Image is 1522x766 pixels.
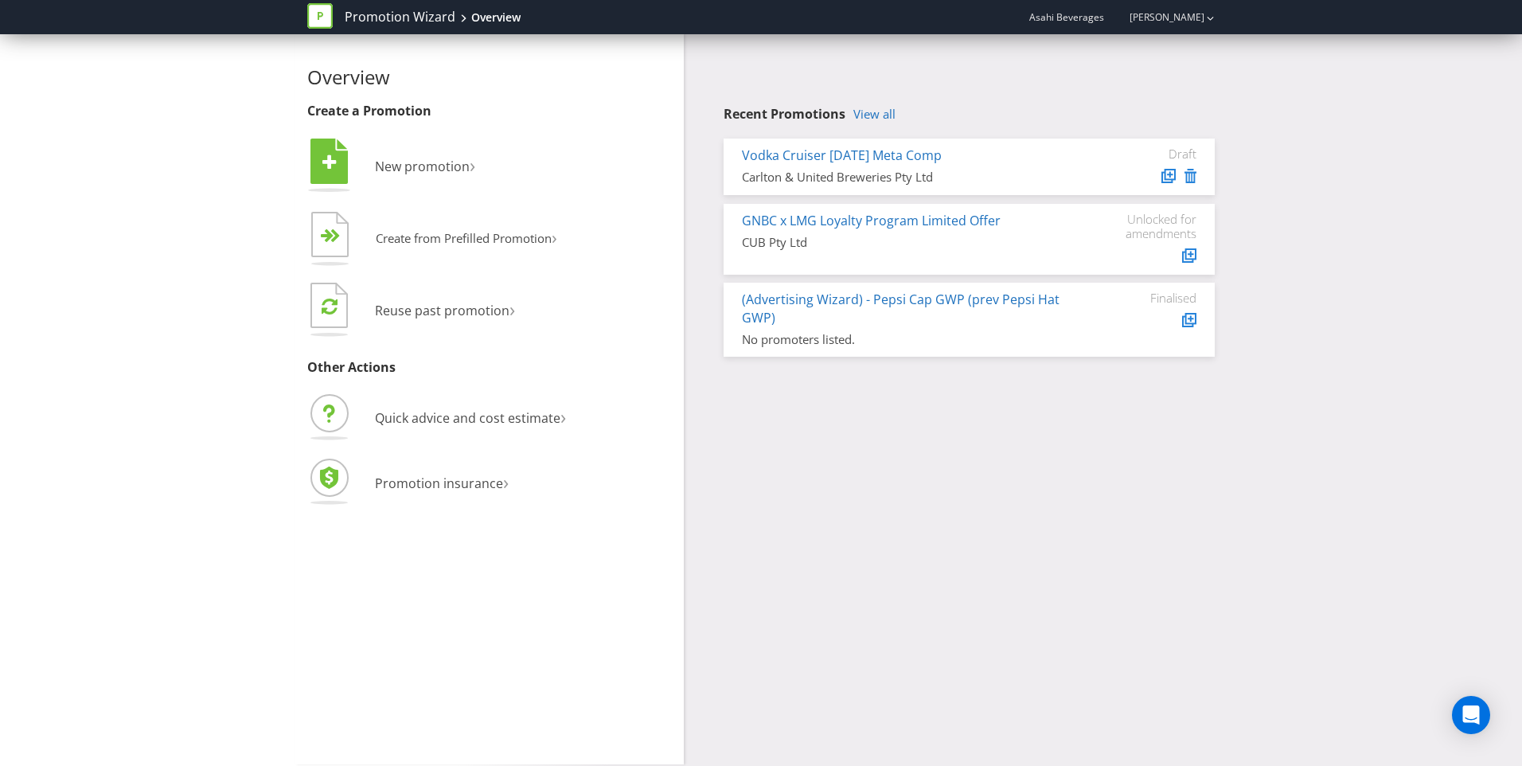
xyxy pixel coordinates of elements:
a: Quick advice and cost estimate› [307,409,566,427]
button: Create from Prefilled Promotion› [307,208,558,272]
h2: Overview [307,67,672,88]
span: New promotion [375,158,470,175]
div: CUB Pty Ltd [742,234,1077,251]
span: Create from Prefilled Promotion [376,230,552,246]
span: › [560,403,566,429]
h3: Create a Promotion [307,104,672,119]
span: Recent Promotions [724,105,845,123]
span: Quick advice and cost estimate [375,409,560,427]
span: Promotion insurance [375,475,503,492]
tspan:  [322,154,337,171]
a: [PERSON_NAME] [1114,10,1204,24]
h3: Other Actions [307,361,672,375]
div: Carlton & United Breweries Pty Ltd [742,169,1077,186]
div: Overview [471,10,521,25]
a: View all [853,107,896,121]
a: Promotion insurance› [307,475,509,492]
span: Reuse past promotion [375,302,509,319]
span: › [552,225,557,249]
span: Asahi Beverages [1029,10,1104,24]
div: Finalised [1101,291,1196,305]
tspan:  [322,297,338,315]
div: Draft [1101,147,1196,161]
span: › [470,151,475,178]
div: Open Intercom Messenger [1452,696,1490,734]
a: GNBC x LMG Loyalty Program Limited Offer [742,212,1001,229]
a: Promotion Wizard [345,8,455,26]
tspan:  [330,229,341,244]
div: No promoters listed. [742,331,1077,348]
a: (Advertising Wizard) - Pepsi Cap GWP (prev Pepsi Hat GWP) [742,291,1060,326]
span: › [509,295,515,322]
a: Vodka Cruiser [DATE] Meta Comp [742,147,942,164]
div: Unlocked for amendments [1101,212,1196,240]
span: › [503,468,509,494]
